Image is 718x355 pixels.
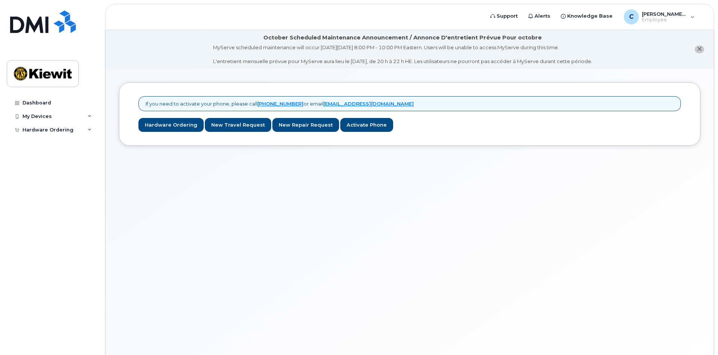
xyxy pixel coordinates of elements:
a: Activate Phone [340,118,393,132]
p: If you need to activate your phone, please call or email [146,100,414,107]
a: [PHONE_NUMBER] [257,101,303,107]
div: October Scheduled Maintenance Announcement / Annonce D'entretient Prévue Pour octobre [263,34,542,42]
button: close notification [695,45,704,53]
div: MyServe scheduled maintenance will occur [DATE][DATE] 8:00 PM - 10:00 PM Eastern. Users will be u... [213,44,592,65]
a: New Repair Request [272,118,339,132]
a: New Travel Request [205,118,271,132]
a: [EMAIL_ADDRESS][DOMAIN_NAME] [323,101,414,107]
a: Hardware Ordering [138,118,204,132]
